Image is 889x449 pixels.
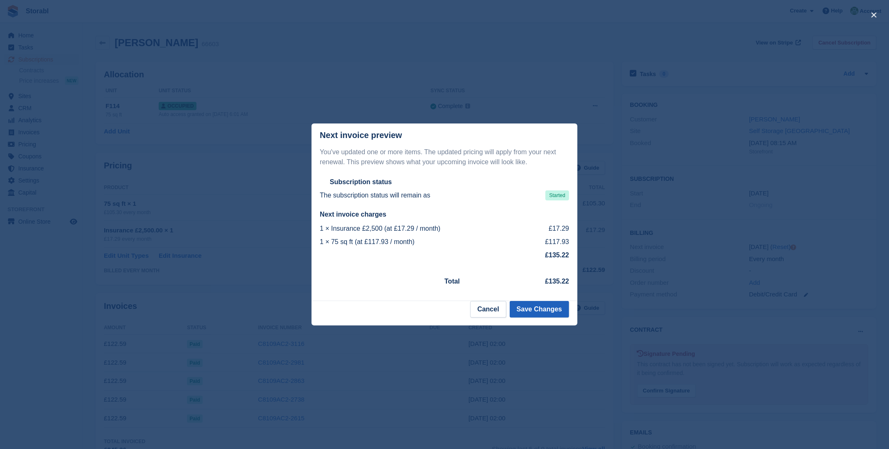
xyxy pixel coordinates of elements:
[470,301,506,318] button: Cancel
[510,301,569,318] button: Save Changes
[545,252,569,259] strong: £135.22
[528,222,569,235] td: £17.29
[320,222,528,235] td: 1 × Insurance £2,500 (at £17.29 / month)
[320,235,528,249] td: 1 × 75 sq ft (at £117.93 / month)
[320,131,402,140] p: Next invoice preview
[320,210,569,219] h2: Next invoice charges
[545,190,569,200] span: Started
[545,278,569,285] strong: £135.22
[320,147,569,167] p: You've updated one or more items. The updated pricing will apply from your next renewal. This pre...
[330,178,392,186] h2: Subscription status
[867,8,881,22] button: close
[528,235,569,249] td: £117.93
[444,278,460,285] strong: Total
[320,190,430,200] p: The subscription status will remain as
